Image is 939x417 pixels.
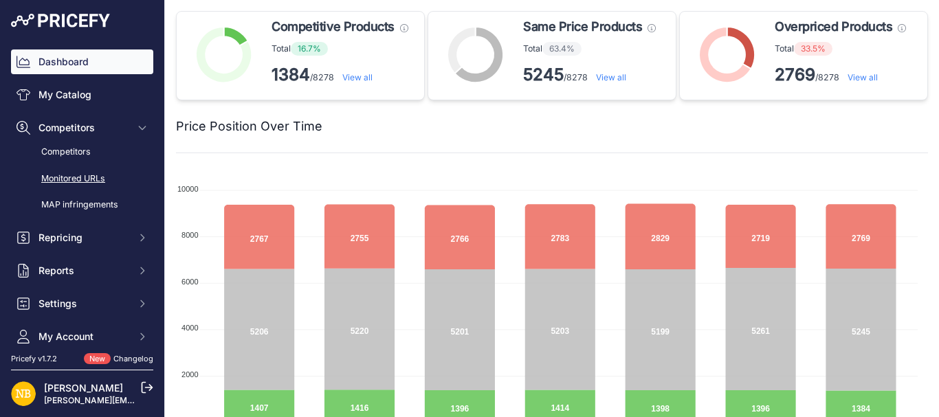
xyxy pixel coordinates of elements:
span: Repricing [38,231,129,245]
button: Reports [11,258,153,283]
button: Settings [11,291,153,316]
div: Pricefy v1.7.2 [11,353,57,365]
span: New [84,353,111,365]
button: Repricing [11,225,153,250]
button: My Account [11,324,153,349]
a: [PERSON_NAME] [44,382,123,394]
strong: 1384 [272,65,310,84]
span: 16.7% [291,42,328,56]
a: [PERSON_NAME][EMAIL_ADDRESS][DOMAIN_NAME] [44,395,256,405]
img: Pricefy Logo [11,14,110,27]
tspan: 6000 [181,278,198,286]
span: Reports [38,264,129,278]
p: /8278 [775,64,906,86]
tspan: 10000 [177,185,199,193]
p: Total [775,42,906,56]
a: View all [342,72,373,82]
h2: Price Position Over Time [176,117,322,136]
span: My Account [38,330,129,343]
a: View all [848,72,878,82]
button: Competitors [11,115,153,140]
span: Settings [38,297,129,311]
a: My Catalog [11,82,153,107]
a: Dashboard [11,49,153,74]
p: /8278 [272,64,408,86]
span: 33.5% [794,42,832,56]
p: Total [523,42,656,56]
a: MAP infringements [11,193,153,217]
span: Competitive Products [272,17,395,36]
strong: 5245 [523,65,564,84]
a: Changelog [113,354,153,363]
a: Competitors [11,140,153,164]
strong: 2769 [775,65,815,84]
tspan: 8000 [181,231,198,239]
span: Same Price Products [523,17,642,36]
span: Competitors [38,121,129,135]
a: View all [596,72,626,82]
a: Monitored URLs [11,167,153,191]
span: Overpriced Products [775,17,892,36]
p: Total [272,42,408,56]
p: /8278 [523,64,656,86]
span: 63.4% [542,42,582,56]
tspan: 2000 [181,370,198,379]
tspan: 4000 [181,324,198,332]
